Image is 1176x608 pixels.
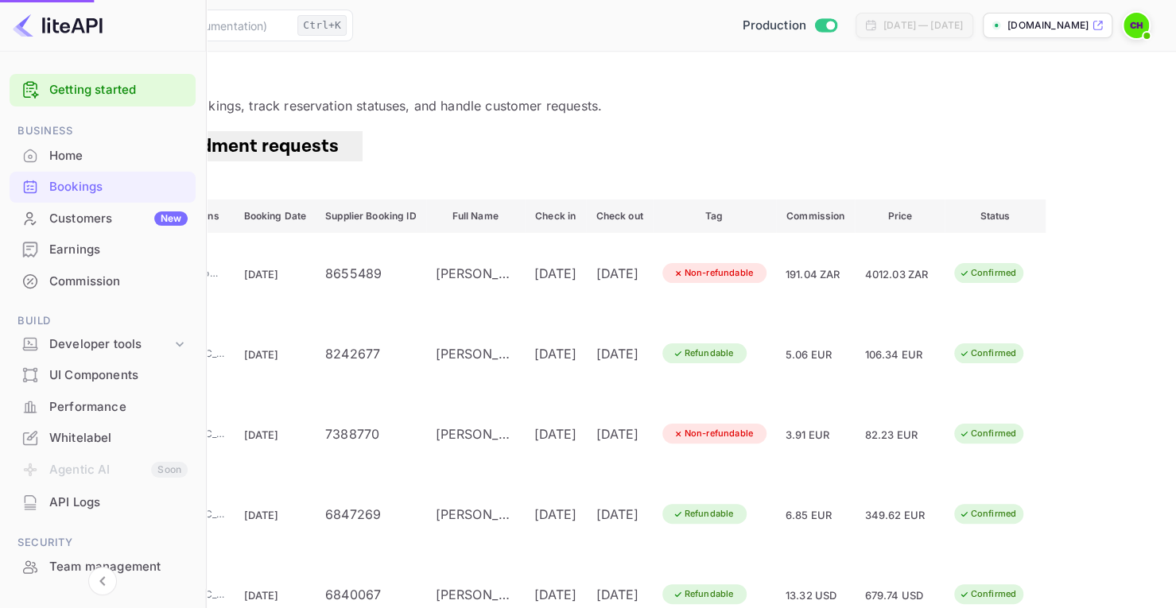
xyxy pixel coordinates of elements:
[949,343,1027,363] div: Confirmed
[436,344,515,363] div: Natalia Rosa
[10,552,196,581] a: Team management
[525,199,587,233] th: Check in
[49,429,188,447] div: Whitelabel
[534,585,577,604] div: [DATE]
[949,504,1027,524] div: Confirmed
[10,172,196,201] a: Bookings
[10,392,196,423] div: Performance
[10,122,196,140] span: Business
[10,423,196,454] div: Whitelabel
[49,558,188,576] div: Team management
[13,13,103,38] img: LiteAPI logo
[735,17,843,35] div: Switch to Sandbox mode
[244,268,279,281] span: [DATE]
[297,15,347,36] div: Ctrl+K
[864,268,928,281] span: 4012.03 ZAR
[10,552,196,583] div: Team management
[235,199,316,233] th: Booking Date
[864,509,925,521] span: 349.62 EUR
[786,509,832,521] span: 6.85 EUR
[436,505,515,524] div: Annemieke Van der Valk
[786,589,836,602] span: 13.32 USD
[662,584,744,604] div: Refundable
[662,504,744,524] div: Refundable
[244,348,279,361] span: [DATE]
[49,241,188,259] div: Earnings
[316,199,425,233] th: Supplier Booking ID
[49,366,188,385] div: UI Components
[10,74,196,106] div: Getting started
[10,234,196,264] a: Earnings
[10,360,196,389] a: UI Components
[662,343,744,363] div: Refundable
[49,178,188,196] div: Bookings
[325,264,416,283] div: 8655489
[883,18,963,33] div: [DATE] — [DATE]
[776,199,856,233] th: Commission
[49,81,188,99] a: Getting started
[949,263,1027,283] div: Confirmed
[949,584,1027,604] div: Confirmed
[10,266,196,296] a: Commission
[10,360,196,391] div: UI Components
[596,344,642,363] div: [DATE]
[945,199,1045,233] th: Status
[244,509,279,521] span: [DATE]
[325,344,416,363] div: 8242677
[1124,13,1149,38] img: Cas Hulsbosch
[855,199,945,233] th: Price
[436,424,515,443] div: Natalia Rosa
[49,273,188,291] div: Commission
[49,494,188,512] div: API Logs
[534,424,577,443] div: [DATE]
[10,392,196,421] a: Performance
[244,589,279,602] span: [DATE]
[10,234,196,265] div: Earnings
[596,424,642,443] div: [DATE]
[596,264,642,283] div: [DATE]
[596,585,642,604] div: [DATE]
[786,268,840,281] span: 191.04 ZAR
[19,96,1157,115] p: View and manage all hotel bookings, track reservation statuses, and handle customer requests.
[436,585,515,604] div: Johannes Hulsbosch
[662,424,763,443] div: Non-refundable
[49,398,188,416] div: Performance
[325,505,416,524] div: 6847269
[19,71,1157,90] p: Bookings
[653,199,776,233] th: Tag
[596,505,642,524] div: [DATE]
[10,423,196,452] a: Whitelabel
[325,424,416,443] div: 7388770
[426,199,525,233] th: Full Name
[49,335,172,354] div: Developer tools
[742,17,806,35] span: Production
[149,134,339,158] span: Amendment requests
[154,211,188,226] div: New
[864,348,922,361] span: 106.34 EUR
[436,264,515,283] div: Emily Djock
[534,505,577,524] div: [DATE]
[10,172,196,203] div: Bookings
[10,203,196,234] div: CustomersNew
[88,567,117,595] button: Collapse navigation
[662,263,763,283] div: Non-refundable
[864,589,923,602] span: 679.74 USD
[49,210,188,228] div: Customers
[534,344,577,363] div: [DATE]
[49,147,188,165] div: Home
[949,424,1027,443] div: Confirmed
[244,428,279,441] span: [DATE]
[10,487,196,518] div: API Logs
[10,266,196,297] div: Commission
[1007,18,1089,33] p: [DOMAIN_NAME]
[10,141,196,172] div: Home
[10,331,196,358] div: Developer tools
[325,585,416,604] div: 6840067
[10,203,196,233] a: CustomersNew
[534,264,577,283] div: [DATE]
[10,312,196,330] span: Build
[864,428,917,441] span: 82.23 EUR
[10,534,196,552] span: Security
[10,487,196,517] a: API Logs
[10,141,196,170] a: Home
